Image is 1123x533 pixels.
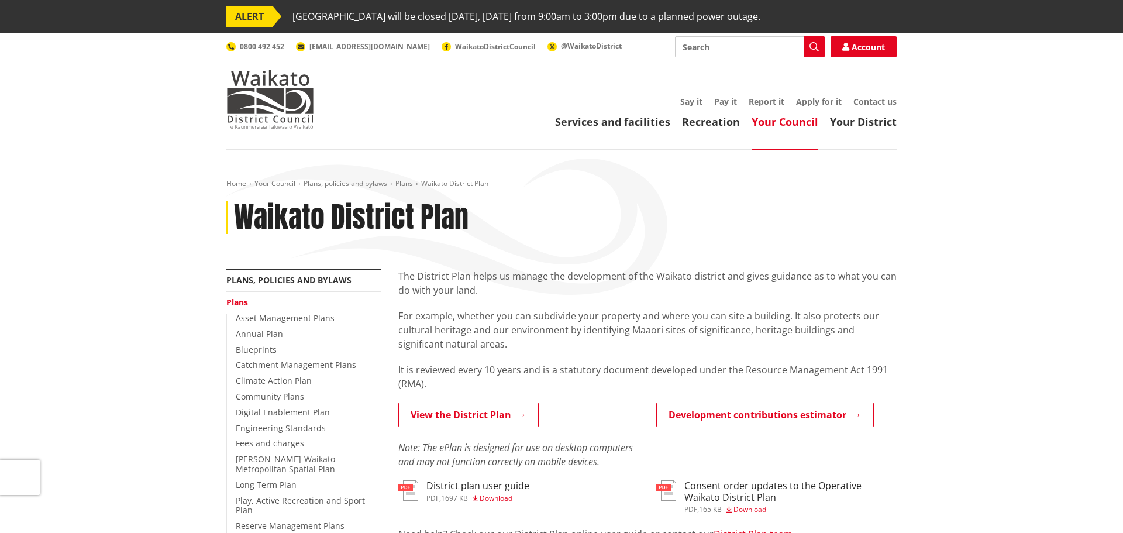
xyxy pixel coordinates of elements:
[304,178,387,188] a: Plans, policies and bylaws
[226,274,352,286] a: Plans, policies and bylaws
[226,297,248,308] a: Plans
[656,480,897,513] a: Consent order updates to the Operative Waikato District Plan pdf,165 KB Download
[236,328,283,339] a: Annual Plan
[236,407,330,418] a: Digital Enablement Plan
[480,493,512,503] span: Download
[684,480,897,503] h3: Consent order updates to the Operative Waikato District Plan
[426,493,439,503] span: pdf
[236,520,345,531] a: Reserve Management Plans
[733,504,766,514] span: Download
[442,42,536,51] a: WaikatoDistrictCouncil
[684,504,697,514] span: pdf
[309,42,430,51] span: [EMAIL_ADDRESS][DOMAIN_NAME]
[830,115,897,129] a: Your District
[398,441,633,468] em: Note: The ePlan is designed for use on desktop computers and may not function correctly on mobile...
[226,42,284,51] a: 0800 492 452
[455,42,536,51] span: WaikatoDistrictCouncil
[226,70,314,129] img: Waikato District Council - Te Kaunihera aa Takiwaa o Waikato
[226,6,273,27] span: ALERT
[699,504,722,514] span: 165 KB
[421,178,488,188] span: Waikato District Plan
[682,115,740,129] a: Recreation
[398,363,897,391] p: It is reviewed every 10 years and is a statutory document developed under the Resource Management...
[714,96,737,107] a: Pay it
[561,41,622,51] span: @WaikatoDistrict
[226,179,897,189] nav: breadcrumb
[656,403,874,427] a: Development contributions estimator
[226,178,246,188] a: Home
[426,480,529,491] h3: District plan user guide
[441,493,468,503] span: 1697 KB
[236,344,277,355] a: Blueprints
[296,42,430,51] a: [EMAIL_ADDRESS][DOMAIN_NAME]
[395,178,413,188] a: Plans
[398,480,529,501] a: District plan user guide pdf,1697 KB Download
[398,480,418,501] img: document-pdf.svg
[234,201,469,235] h1: Waikato District Plan
[398,403,539,427] a: View the District Plan
[236,359,356,370] a: Catchment Management Plans
[831,36,897,57] a: Account
[752,115,818,129] a: Your Council
[236,375,312,386] a: Climate Action Plan
[426,495,529,502] div: ,
[236,312,335,324] a: Asset Management Plans
[292,6,760,27] span: [GEOGRAPHIC_DATA] will be closed [DATE], [DATE] from 9:00am to 3:00pm due to a planned power outage.
[254,178,295,188] a: Your Council
[656,480,676,501] img: document-pdf.svg
[236,422,326,434] a: Engineering Standards
[796,96,842,107] a: Apply for it
[236,438,304,449] a: Fees and charges
[675,36,825,57] input: Search input
[684,506,897,513] div: ,
[547,41,622,51] a: @WaikatoDistrict
[240,42,284,51] span: 0800 492 452
[236,453,335,474] a: [PERSON_NAME]-Waikato Metropolitan Spatial Plan
[236,391,304,402] a: Community Plans
[236,495,365,516] a: Play, Active Recreation and Sport Plan
[680,96,702,107] a: Say it
[555,115,670,129] a: Services and facilities
[853,96,897,107] a: Contact us
[236,479,297,490] a: Long Term Plan
[398,309,897,351] p: For example, whether you can subdivide your property and where you can site a building. It also p...
[749,96,784,107] a: Report it
[398,269,897,297] p: The District Plan helps us manage the development of the Waikato district and gives guidance as t...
